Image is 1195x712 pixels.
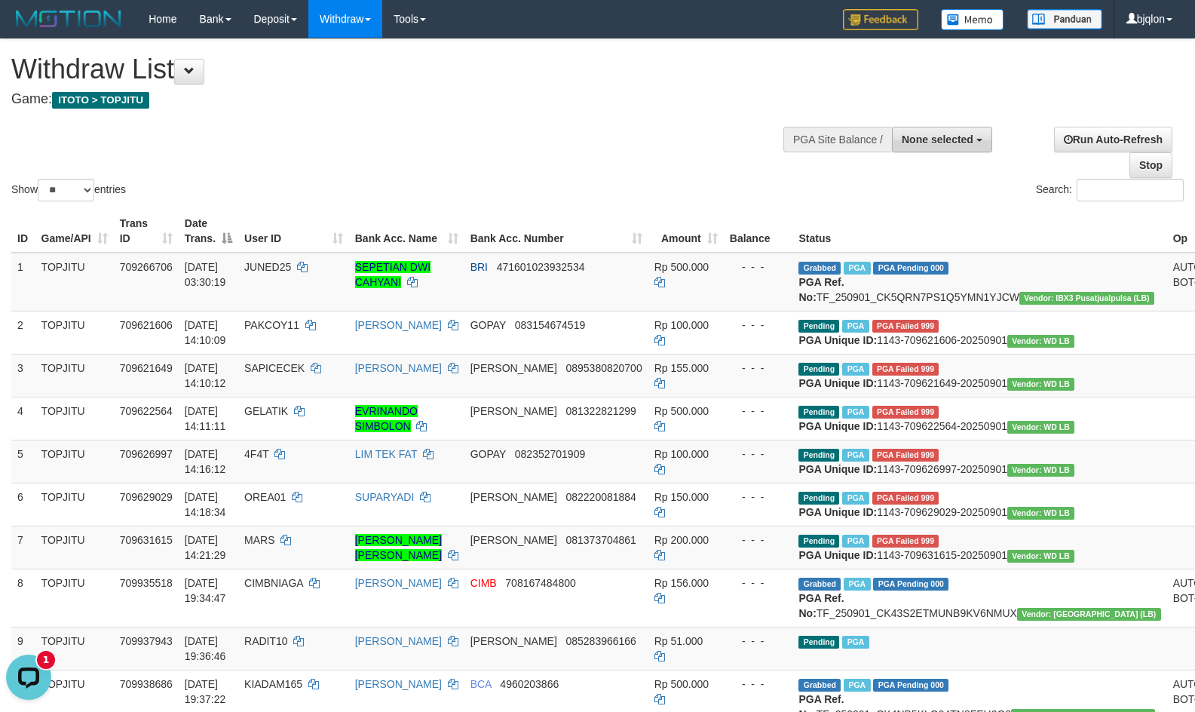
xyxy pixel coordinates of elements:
th: Status [792,210,1166,253]
div: - - - [730,361,787,376]
a: Stop [1129,152,1172,178]
b: PGA Unique ID: [798,377,877,389]
a: [PERSON_NAME] [355,319,442,331]
th: ID [11,210,35,253]
span: [DATE] 03:30:19 [185,261,226,288]
img: MOTION_logo.png [11,8,126,30]
span: 709938686 [120,678,173,690]
td: TF_250901_CK5QRN7PS1Q5YMN1YJCW [792,253,1166,311]
img: Button%20Memo.svg [941,9,1004,30]
a: SUPARYADI [355,491,415,503]
td: TOPJITU [35,569,114,627]
span: [DATE] 14:10:12 [185,362,226,389]
span: Pending [798,492,839,505]
a: SEPETIAN DWI CAHYANI [355,261,431,288]
span: Vendor URL: https://dashboard.q2checkout.com/secure [1007,464,1074,477]
a: LIM TEK FAT [355,448,417,460]
span: JUNED25 [244,261,291,273]
a: Run Auto-Refresh [1054,127,1172,152]
span: Grabbed [798,262,841,275]
span: Pending [798,535,839,548]
a: EVRINANDO SIMBOLON [355,405,418,432]
label: Search: [1036,179,1184,201]
span: PGA Pending [873,262,948,275]
span: 709937943 [120,635,173,647]
span: [DATE] 14:16:12 [185,448,226,475]
span: 709621649 [120,362,173,374]
span: Rp 500.000 [654,261,709,273]
input: Search: [1077,179,1184,201]
span: Vendor URL: https://dashboard.q2checkout.com/secure [1007,335,1074,348]
td: 1 [11,253,35,311]
span: MARS [244,534,274,546]
span: Pending [798,636,839,649]
span: Copy 4960203866 to clipboard [500,678,559,690]
b: PGA Unique ID: [798,463,877,475]
a: [PERSON_NAME] [355,362,442,374]
td: TOPJITU [35,440,114,483]
td: TF_250901_CK43S2ETMUNB9KV6NMUX [792,569,1166,627]
span: Rp 500.000 [654,405,709,417]
span: Copy 085283966166 to clipboard [565,635,636,647]
b: PGA Unique ID: [798,334,877,346]
th: Date Trans.: activate to sort column descending [179,210,238,253]
span: Vendor URL: https://dashboard.q2checkout.com/secure [1007,421,1074,434]
span: RADIT10 [244,635,288,647]
span: GOPAY [470,448,506,460]
td: 1143-709622564-20250901 [792,397,1166,440]
b: PGA Ref. No: [798,276,844,303]
div: - - - [730,677,787,692]
h4: Game: [11,92,782,107]
td: 1143-709621649-20250901 [792,354,1166,397]
span: KIADAM165 [244,678,302,690]
div: PGA Site Balance / [783,127,892,152]
a: [PERSON_NAME] [PERSON_NAME] [355,534,442,561]
span: Grabbed [798,578,841,591]
th: Bank Acc. Number: activate to sort column ascending [464,210,648,253]
span: [DATE] 14:10:09 [185,319,226,346]
span: Rp 100.000 [654,319,709,331]
td: TOPJITU [35,483,114,526]
span: 709631615 [120,534,173,546]
div: - - - [730,532,787,548]
span: Copy 081322821299 to clipboard [565,405,636,417]
span: PGA Error [872,406,939,419]
span: Copy 083154674519 to clipboard [515,319,585,331]
span: 709621606 [120,319,173,331]
a: [PERSON_NAME] [355,635,442,647]
td: 5 [11,440,35,483]
span: Rp 100.000 [654,448,709,460]
div: - - - [730,259,787,275]
td: 7 [11,526,35,569]
span: [DATE] 14:11:11 [185,405,226,432]
span: Marked by bjqwili [844,262,870,275]
span: Copy 471601023932534 to clipboard [497,261,585,273]
a: [PERSON_NAME] [355,678,442,690]
span: 709266706 [120,261,173,273]
span: BRI [470,261,488,273]
span: Marked by bjqdanil [842,535,869,548]
span: Grabbed [798,679,841,692]
div: - - - [730,575,787,591]
div: - - - [730,318,787,333]
span: [DATE] 19:36:46 [185,635,226,662]
select: Showentries [38,179,94,201]
span: 4F4T [244,448,268,460]
span: 709622564 [120,405,173,417]
span: GELATIK [244,405,288,417]
span: ITOTO > TOPJITU [52,92,149,109]
span: Marked by bjqsamuel [844,679,870,692]
td: 8 [11,569,35,627]
img: Feedback.jpg [843,9,918,30]
span: [PERSON_NAME] [470,362,557,374]
td: 6 [11,483,35,526]
span: 709626997 [120,448,173,460]
div: - - - [730,634,787,649]
span: Marked by bjqdanil [842,636,869,649]
span: PGA Error [872,320,939,333]
span: Copy 0895380820700 to clipboard [565,362,642,374]
span: Marked by bjqdanil [842,406,869,419]
span: Marked by bjqdanil [842,320,869,333]
span: 709629029 [120,491,173,503]
span: Copy 082220081884 to clipboard [565,491,636,503]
